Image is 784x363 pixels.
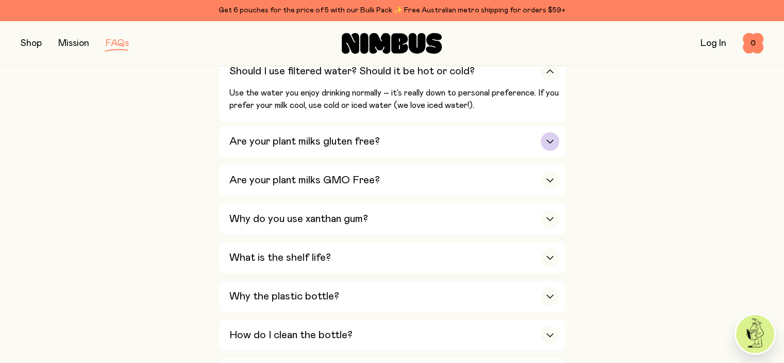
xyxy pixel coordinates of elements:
h3: How do I clean the bottle? [229,329,353,341]
button: Why do you use xanthan gum? [219,203,565,234]
a: FAQs [106,39,129,48]
h3: What is the shelf life? [229,251,331,264]
button: Are your plant milks GMO Free? [219,165,565,196]
button: Should I use filtered water? Should it be hot or cold?Use the water you enjoy drinking normally –... [219,56,565,122]
h3: Are your plant milks gluten free? [229,135,380,148]
div: Get 6 pouches for the price of 5 with our Bulk Pack ✨ Free Australian metro shipping for orders $59+ [21,4,763,17]
h3: Why the plastic bottle? [229,290,339,303]
img: agent [736,315,774,353]
button: Are your plant milks gluten free? [219,126,565,157]
button: How do I clean the bottle? [219,320,565,351]
h3: Should I use filtered water? Should it be hot or cold? [229,65,475,77]
button: 0 [743,33,763,54]
h3: Are your plant milks GMO Free? [229,174,380,186]
a: Mission [58,39,89,48]
a: Log In [700,39,726,48]
button: What is the shelf life? [219,242,565,273]
p: Use the water you enjoy drinking normally – it’s really down to personal preference. If you prefe... [229,87,559,112]
h3: Why do you use xanthan gum? [229,213,368,225]
button: Why the plastic bottle? [219,281,565,312]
